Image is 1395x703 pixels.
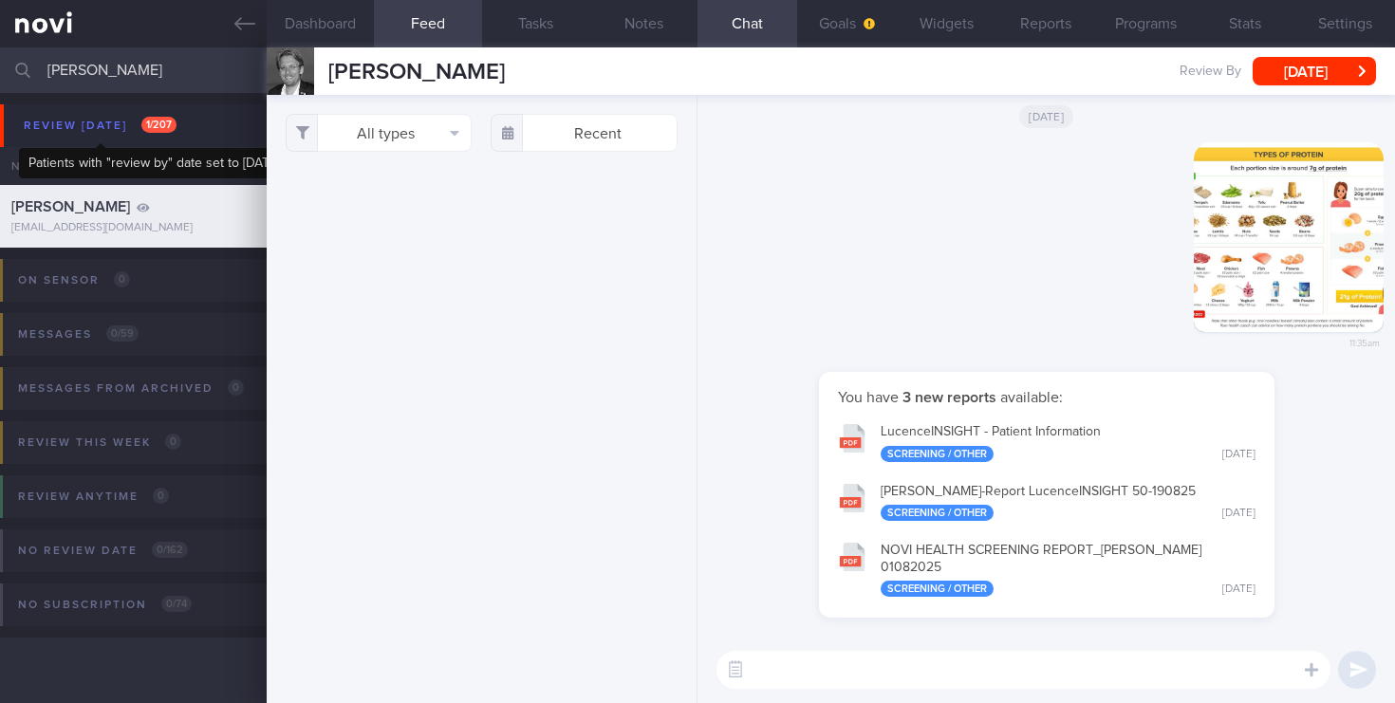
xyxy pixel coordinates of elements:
div: No subscription [13,592,196,618]
div: [DATE] [1222,507,1255,521]
div: Review [DATE] [19,113,181,139]
span: [PERSON_NAME] [328,61,505,83]
img: Photo by Sue-Anne [1194,142,1384,332]
span: 0 [114,271,130,287]
div: [DATE] [1222,583,1255,597]
div: Review anytime [13,484,174,509]
button: [DATE] [1253,57,1376,85]
span: 1 / 207 [141,117,177,133]
span: 11:35am [1349,332,1380,350]
div: [DATE] [1222,448,1255,462]
span: 0 [228,379,244,396]
button: NOVI HEALTH SCREENING REPORT_[PERSON_NAME]01082025 Screening / Other [DATE] [828,530,1265,606]
div: Messages [13,322,143,347]
div: Screening / Other [881,446,994,462]
div: Chats [191,147,267,185]
p: You have available: [838,388,1255,407]
span: 0 / 74 [161,596,192,612]
span: 0 / 162 [152,542,188,558]
span: [PERSON_NAME] [11,199,130,214]
span: 0 / 59 [106,325,139,342]
span: 0 [153,488,169,504]
span: 0 [165,434,181,450]
button: [PERSON_NAME]-Report LucenceINSIGHT 50-190825 Screening / Other [DATE] [828,472,1265,531]
div: Screening / Other [881,581,994,597]
div: Review this week [13,430,186,455]
div: [PERSON_NAME]-Report LucenceINSIGHT 50-190825 [881,484,1255,522]
div: NOVI HEALTH SCREENING REPORT_ [PERSON_NAME] 01082025 [881,543,1255,597]
button: All types [286,114,473,152]
button: LucenceINSIGHT - Patient Information Screening / Other [DATE] [828,412,1265,472]
div: Messages from Archived [13,376,249,401]
span: Review By [1180,64,1241,81]
div: On sensor [13,268,135,293]
strong: 3 new reports [899,390,1000,405]
div: LucenceINSIGHT - Patient Information [881,424,1255,462]
div: [EMAIL_ADDRESS][DOMAIN_NAME] [11,221,255,235]
span: [DATE] [1019,105,1073,128]
div: No review date [13,538,193,564]
div: Screening / Other [881,505,994,521]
